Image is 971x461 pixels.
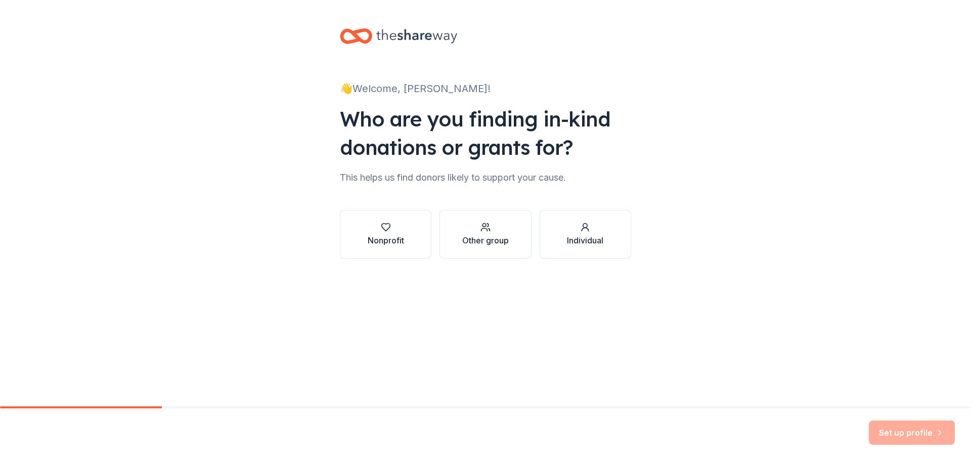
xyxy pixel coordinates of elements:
div: Other group [462,234,509,246]
div: Individual [567,234,603,246]
button: Individual [540,210,631,259]
button: Nonprofit [340,210,431,259]
div: This helps us find donors likely to support your cause. [340,170,631,186]
div: 👋 Welcome, [PERSON_NAME]! [340,80,631,97]
button: Other group [439,210,531,259]
div: Nonprofit [368,234,404,246]
div: Who are you finding in-kind donations or grants for? [340,105,631,161]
